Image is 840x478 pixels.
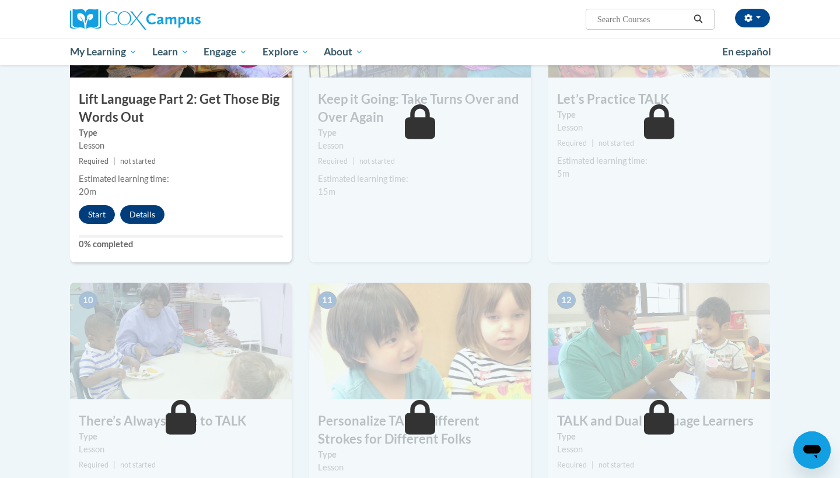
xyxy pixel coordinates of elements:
[557,108,761,121] label: Type
[79,291,97,309] span: 10
[120,205,164,224] button: Details
[79,126,283,139] label: Type
[145,38,197,65] a: Learn
[309,283,531,399] img: Course Image
[318,291,337,309] span: 11
[70,45,137,59] span: My Learning
[557,168,569,178] span: 5m
[262,45,309,59] span: Explore
[79,443,283,456] div: Lesson
[557,461,587,469] span: Required
[591,461,594,469] span: |
[79,157,108,166] span: Required
[70,9,292,30] a: Cox Campus
[318,139,522,152] div: Lesson
[79,173,283,185] div: Estimated learning time:
[318,173,522,185] div: Estimated learning time:
[557,430,761,443] label: Type
[557,291,576,309] span: 12
[120,461,156,469] span: not started
[79,430,283,443] label: Type
[309,412,531,448] h3: Personalize TALK: Different Strokes for Different Folks
[79,187,96,196] span: 20m
[735,9,770,27] button: Account Settings
[318,126,522,139] label: Type
[79,238,283,251] label: 0% completed
[689,12,707,26] button: Search
[318,448,522,461] label: Type
[113,461,116,469] span: |
[120,157,156,166] span: not started
[152,45,189,59] span: Learn
[309,90,531,126] h3: Keep it Going: Take Turns Over and Over Again
[352,157,355,166] span: |
[557,154,761,167] div: Estimated learning time:
[70,283,292,399] img: Course Image
[318,461,522,474] div: Lesson
[52,38,787,65] div: Main menu
[793,431,831,469] iframe: Button to launch messaging window
[548,90,770,108] h3: Let’s Practice TALK
[318,157,348,166] span: Required
[598,461,634,469] span: not started
[557,121,761,134] div: Lesson
[317,38,372,65] a: About
[79,205,115,224] button: Start
[591,139,594,147] span: |
[255,38,317,65] a: Explore
[196,38,255,65] a: Engage
[62,38,145,65] a: My Learning
[70,412,292,430] h3: There’s Always Time to TALK
[722,45,771,58] span: En español
[79,461,108,469] span: Required
[548,412,770,430] h3: TALK and Dual Language Learners
[596,12,689,26] input: Search Courses
[557,443,761,456] div: Lesson
[359,157,395,166] span: not started
[715,40,779,64] a: En español
[324,45,363,59] span: About
[79,139,283,152] div: Lesson
[70,90,292,126] h3: Lift Language Part 2: Get Those Big Words Out
[557,139,587,147] span: Required
[318,187,335,196] span: 15m
[598,139,634,147] span: not started
[70,9,201,30] img: Cox Campus
[204,45,247,59] span: Engage
[548,283,770,399] img: Course Image
[113,157,116,166] span: |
